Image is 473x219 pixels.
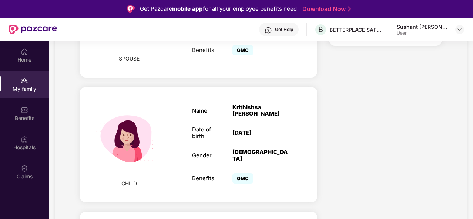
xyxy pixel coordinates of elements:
span: B [318,25,323,34]
div: [DEMOGRAPHIC_DATA] [232,149,289,162]
div: Krithishsa [PERSON_NAME] [232,104,289,117]
a: Download Now [302,5,349,13]
strong: mobile app [172,5,203,12]
img: svg+xml;base64,PHN2ZyB3aWR0aD0iMjAiIGhlaWdodD0iMjAiIHZpZXdCb3g9IjAgMCAyMCAyMCIgZmlsbD0ibm9uZSIgeG... [21,77,28,85]
span: GMC [232,45,253,55]
img: svg+xml;base64,PHN2ZyB4bWxucz0iaHR0cDovL3d3dy53My5vcmcvMjAwMC9zdmciIHdpZHRoPSIyMjQiIGhlaWdodD0iMT... [86,94,172,179]
span: SPOUSE [119,55,140,63]
div: Benefits [192,175,224,182]
img: svg+xml;base64,PHN2ZyBpZD0iQ2xhaW0iIHhtbG5zPSJodHRwOi8vd3d3LnczLm9yZy8yMDAwL3N2ZyIgd2lkdGg9IjIwIi... [21,165,28,172]
img: svg+xml;base64,PHN2ZyBpZD0iSG9zcGl0YWxzIiB4bWxucz0iaHR0cDovL3d3dy53My5vcmcvMjAwMC9zdmciIHdpZHRoPS... [21,136,28,143]
div: User [397,30,449,36]
img: svg+xml;base64,PHN2ZyBpZD0iRHJvcGRvd24tMzJ4MzIiIHhtbG5zPSJodHRwOi8vd3d3LnczLm9yZy8yMDAwL3N2ZyIgd2... [457,27,463,32]
img: New Pazcare Logo [9,25,57,34]
div: BETTERPLACE SAFETY SOLUTIONS PRIVATE LIMITED [329,26,381,33]
div: : [224,107,232,114]
div: Sushant [PERSON_NAME] [397,23,449,30]
div: : [224,152,232,159]
div: Get Help [275,27,293,32]
div: : [224,175,232,182]
span: CHILD [121,179,137,188]
img: svg+xml;base64,PHN2ZyBpZD0iSGVscC0zMngzMiIgeG1sbnM9Imh0dHA6Ly93d3cudzMub3JnLzIwMDAvc3ZnIiB3aWR0aD... [265,27,272,34]
div: Date of birth [192,126,224,140]
div: Gender [192,152,224,159]
img: Logo [127,5,135,13]
img: svg+xml;base64,PHN2ZyBpZD0iQmVuZWZpdHMiIHhtbG5zPSJodHRwOi8vd3d3LnczLm9yZy8yMDAwL3N2ZyIgd2lkdGg9Ij... [21,106,28,114]
div: Name [192,107,224,114]
div: : [224,47,232,54]
div: : [224,130,232,136]
span: GMC [232,173,253,184]
div: Benefits [192,47,224,54]
div: [DATE] [232,130,289,136]
img: svg+xml;base64,PHN2ZyBpZD0iSG9tZSIgeG1sbnM9Imh0dHA6Ly93d3cudzMub3JnLzIwMDAvc3ZnIiB3aWR0aD0iMjAiIG... [21,48,28,55]
img: Stroke [348,5,351,13]
div: Get Pazcare for all your employee benefits need [140,4,297,13]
